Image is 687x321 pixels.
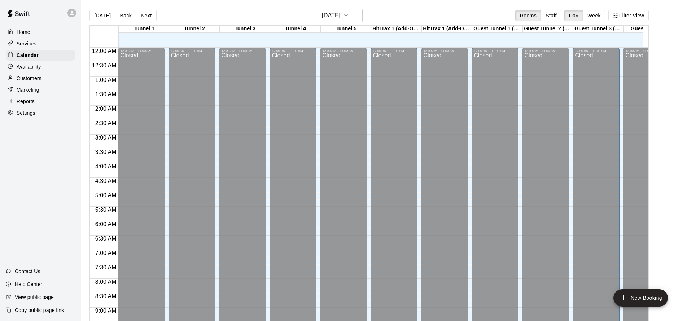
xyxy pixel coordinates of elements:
[272,49,314,53] div: 12:00 AM – 11:00 AM
[573,26,624,32] div: Guest Tunnel 3 (2 Maximum)
[17,52,39,59] p: Calendar
[93,149,118,155] span: 3:30 AM
[309,9,363,22] button: [DATE]
[115,10,136,21] button: Back
[93,236,118,242] span: 6:30 AM
[15,294,54,301] p: View public page
[423,49,466,53] div: 12:00 AM – 11:00 AM
[321,26,371,32] div: Tunnel 5
[93,163,118,170] span: 4:00 AM
[17,40,36,47] p: Services
[15,307,64,314] p: Copy public page link
[6,50,75,61] a: Calendar
[6,84,75,95] a: Marketing
[221,49,264,53] div: 12:00 AM – 11:00 AM
[625,49,668,53] div: 12:00 AM – 11:00 AM
[136,10,156,21] button: Next
[523,26,573,32] div: Guest Tunnel 2 (2 Maximum)
[515,10,541,21] button: Rooms
[6,107,75,118] a: Settings
[422,26,472,32] div: HitTrax 1 (Add-On Service)
[89,10,115,21] button: [DATE]
[17,86,39,93] p: Marketing
[270,26,321,32] div: Tunnel 4
[17,98,35,105] p: Reports
[6,73,75,84] a: Customers
[17,63,41,70] p: Availability
[564,10,583,21] button: Day
[93,279,118,285] span: 8:00 AM
[93,106,118,112] span: 2:00 AM
[583,10,605,21] button: Week
[371,26,422,32] div: HitTrax 1 (Add-On Service)
[90,48,118,54] span: 12:00 AM
[17,28,30,36] p: Home
[93,264,118,271] span: 7:30 AM
[15,281,42,288] p: Help Center
[93,135,118,141] span: 3:00 AM
[322,10,340,21] h6: [DATE]
[6,38,75,49] a: Services
[472,26,523,32] div: Guest Tunnel 1 (2 Maximum)
[608,10,649,21] button: Filter View
[575,49,617,53] div: 12:00 AM – 11:00 AM
[17,109,35,116] p: Settings
[93,91,118,97] span: 1:30 AM
[15,268,40,275] p: Contact Us
[373,49,415,53] div: 12:00 AM – 11:00 AM
[169,26,220,32] div: Tunnel 2
[6,96,75,107] a: Reports
[93,221,118,227] span: 6:00 AM
[322,49,365,53] div: 12:00 AM – 11:00 AM
[474,49,516,53] div: 12:00 AM – 11:00 AM
[93,178,118,184] span: 4:30 AM
[93,192,118,198] span: 5:00 AM
[541,10,561,21] button: Staff
[220,26,270,32] div: Tunnel 3
[93,207,118,213] span: 5:30 AM
[171,49,213,53] div: 12:00 AM – 11:00 AM
[93,120,118,126] span: 2:30 AM
[93,77,118,83] span: 1:00 AM
[93,250,118,256] span: 7:00 AM
[120,49,163,53] div: 12:00 AM – 11:00 AM
[6,61,75,72] a: Availability
[17,75,41,82] p: Customers
[90,62,118,69] span: 12:30 AM
[93,308,118,314] span: 9:00 AM
[524,49,567,53] div: 12:00 AM – 11:00 AM
[624,26,674,32] div: Guest Tunnel 4
[119,26,169,32] div: Tunnel 1
[6,27,75,38] a: Home
[93,293,118,299] span: 8:30 AM
[613,289,668,307] button: add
